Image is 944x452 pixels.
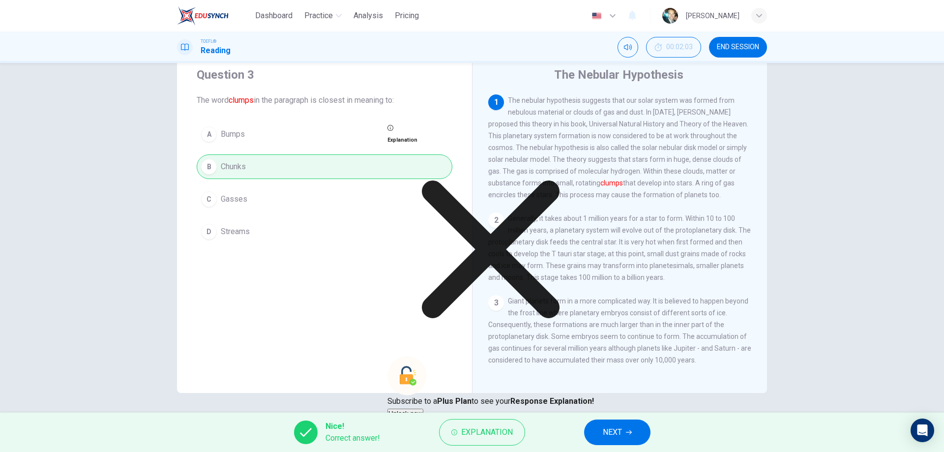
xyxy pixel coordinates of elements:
span: Analysis [354,10,383,22]
span: Practice [304,10,333,22]
div: Mute [618,37,638,58]
span: Explanation [461,425,513,439]
span: Giant planets form in a more complicated way. It is believed to happen beyond the frost line wher... [488,297,751,364]
span: Correct answer! [325,432,380,444]
span: Dashboard [255,10,293,22]
strong: Plus Plan [437,396,472,406]
span: NEXT [603,425,622,439]
div: [PERSON_NAME] [686,10,739,22]
div: Open Intercom Messenger [911,419,934,442]
h6: Explanation [387,134,594,146]
img: Profile picture [662,8,678,24]
span: Generally, it takes about 1 million years for a star to form. Within 10 to 100 million years, a p... [488,214,751,281]
strong: Response Explanation! [510,396,594,406]
span: 00:02:03 [666,43,693,51]
span: The nebular hypothesis suggests that our solar system was formed from nebulous material or clouds... [488,96,748,199]
div: Hide [646,37,701,58]
p: Subscribe to a to see your [387,395,594,407]
span: END SESSION [717,43,759,51]
h1: Reading [201,45,231,57]
span: Pricing [395,10,419,22]
span: Nice! [325,421,380,432]
img: EduSynch logo [177,6,229,26]
span: TOEFL® [201,38,216,45]
span: The word in the paragraph is closest in meaning to: [197,94,452,106]
font: clumps [229,95,254,105]
button: Unlock now [387,409,423,418]
font: clumps [600,179,623,187]
div: 1 [488,94,504,110]
img: en [590,12,603,20]
h4: The Nebular Hypothesis [554,67,683,83]
h4: Question 3 [197,67,452,83]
